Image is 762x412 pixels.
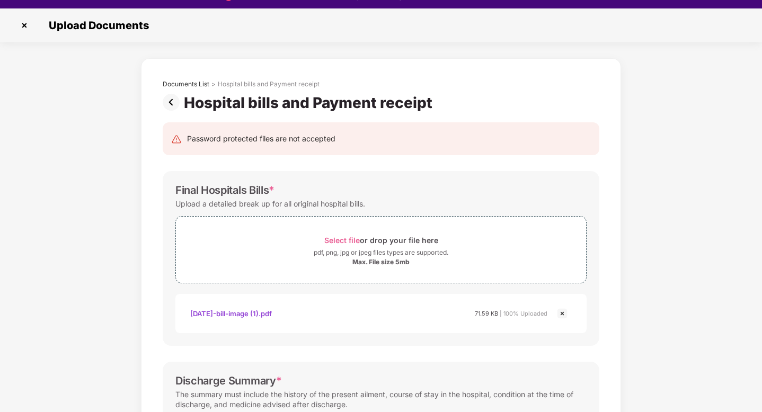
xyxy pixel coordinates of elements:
div: Password protected files are not accepted [187,133,335,145]
div: Upload a detailed break up for all original hospital bills. [175,196,365,211]
span: | 100% Uploaded [500,310,547,317]
img: svg+xml;base64,PHN2ZyBpZD0iQ3Jvc3MtMzJ4MzIiIHhtbG5zPSJodHRwOi8vd3d3LnczLm9yZy8yMDAwL3N2ZyIgd2lkdG... [16,17,33,34]
div: Hospital bills and Payment receipt [218,80,320,88]
span: Upload Documents [38,19,154,32]
div: pdf, png, jpg or jpeg files types are supported. [314,247,448,258]
div: [DATE]-bill-image (1).pdf [190,304,272,323]
img: svg+xml;base64,PHN2ZyB4bWxucz0iaHR0cDovL3d3dy53My5vcmcvMjAwMC9zdmciIHdpZHRoPSIyNCIgaGVpZ2h0PSIyNC... [171,134,182,145]
div: The summary must include the history of the present ailment, course of stay in the hospital, cond... [175,387,587,411]
div: Discharge Summary [175,374,281,387]
div: Final Hospitals Bills [175,184,274,196]
img: svg+xml;base64,PHN2ZyBpZD0iQ3Jvc3MtMjR4MjQiIHhtbG5zPSJodHRwOi8vd3d3LnczLm9yZy8yMDAwL3N2ZyIgd2lkdG... [556,307,569,320]
span: Select file [324,236,360,245]
div: or drop your file here [324,233,438,247]
div: > [211,80,216,88]
div: Max. File size 5mb [352,258,410,266]
img: svg+xml;base64,PHN2ZyBpZD0iUHJldi0zMngzMiIgeG1sbnM9Imh0dHA6Ly93d3cudzMub3JnLzIwMDAvc3ZnIiB3aWR0aD... [163,94,184,111]
div: Documents List [163,80,209,88]
div: Hospital bills and Payment receipt [184,94,437,112]
span: 71.59 KB [475,310,498,317]
span: Select fileor drop your file herepdf, png, jpg or jpeg files types are supported.Max. File size 5mb [176,225,586,275]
